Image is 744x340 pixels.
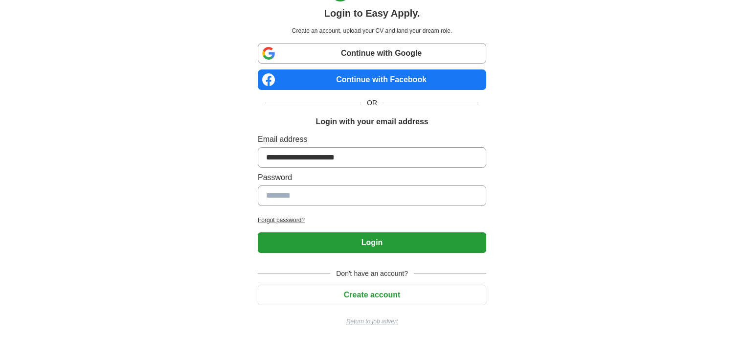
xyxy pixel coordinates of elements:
label: Password [258,172,486,183]
a: Forgot password? [258,216,486,225]
a: Continue with Google [258,43,486,64]
span: OR [361,98,383,108]
a: Return to job advert [258,317,486,326]
a: Create account [258,291,486,299]
h1: Login with your email address [316,116,428,128]
button: Create account [258,285,486,305]
label: Email address [258,134,486,145]
button: Login [258,232,486,253]
p: Create an account, upload your CV and land your dream role. [260,26,484,35]
span: Don't have an account? [330,269,414,279]
h1: Login to Easy Apply. [324,6,420,21]
a: Continue with Facebook [258,69,486,90]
